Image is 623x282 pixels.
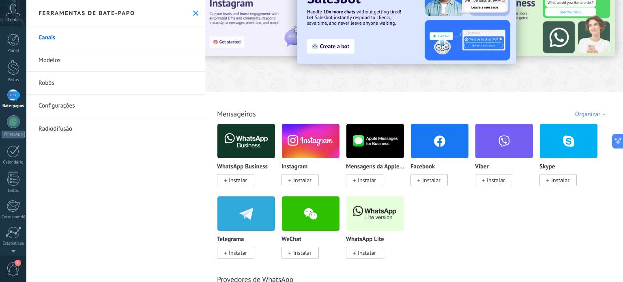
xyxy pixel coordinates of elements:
[26,117,205,140] a: Radiodifusão
[8,77,19,83] font: Pistas
[346,196,410,269] div: WhatsApp Lite
[411,121,468,161] img: facebook.png
[293,177,311,184] font: Instalar
[422,177,440,184] font: Instalar
[281,123,346,196] div: Instagram
[346,194,404,233] img: logo_main.png
[26,72,205,95] a: Robôs
[3,159,23,165] font: Calendário
[229,249,247,256] font: Instalar
[539,123,604,196] div: Skype
[17,260,19,265] font: 1
[26,95,205,117] a: Configurações
[346,123,410,196] div: Mensagens da Apple para empresas
[346,121,404,161] img: logo_main.png
[8,188,19,194] font: Listas
[575,110,600,118] font: Organizar
[281,235,301,243] font: WeChat
[39,125,72,133] font: Radiodifusão
[346,163,438,170] font: Mensagens da Apple para empresas
[217,121,275,161] img: logo_main.png
[217,123,281,196] div: WhatsApp Business
[293,249,311,256] font: Instalar
[282,194,339,233] img: wechat.png
[217,194,275,233] img: telegram.png
[475,123,539,196] div: Viber
[217,196,281,269] div: Telegrama
[540,121,597,161] img: skype.png
[39,34,56,41] font: Canais
[217,235,244,243] font: Telegrama
[39,9,135,17] font: Ferramentas de bate-papo
[39,56,60,64] font: Modelos
[217,163,268,170] font: WhatsApp Business
[346,235,384,243] font: WhatsApp Lite
[410,123,475,196] div: Facebook
[487,177,505,184] font: Instalar
[358,249,376,256] font: Instalar
[7,48,19,54] font: Painel
[2,103,24,109] font: Bate-papos
[358,177,376,184] font: Instalar
[475,121,533,161] img: viber.png
[229,177,247,184] font: Instalar
[475,163,489,170] font: Viber
[539,163,555,170] font: Skype
[281,196,346,269] div: WeChat
[8,17,19,23] font: Conta
[282,121,339,161] img: instagram.png
[281,163,307,170] font: Instagram
[39,102,75,110] font: Configurações
[410,163,435,170] font: Facebook
[26,49,205,72] a: Modelos
[4,131,23,137] font: WhatsApp
[2,214,33,220] font: Correspondência
[26,26,205,49] a: Canais
[551,177,569,184] font: Instalar
[39,79,54,87] font: Robôs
